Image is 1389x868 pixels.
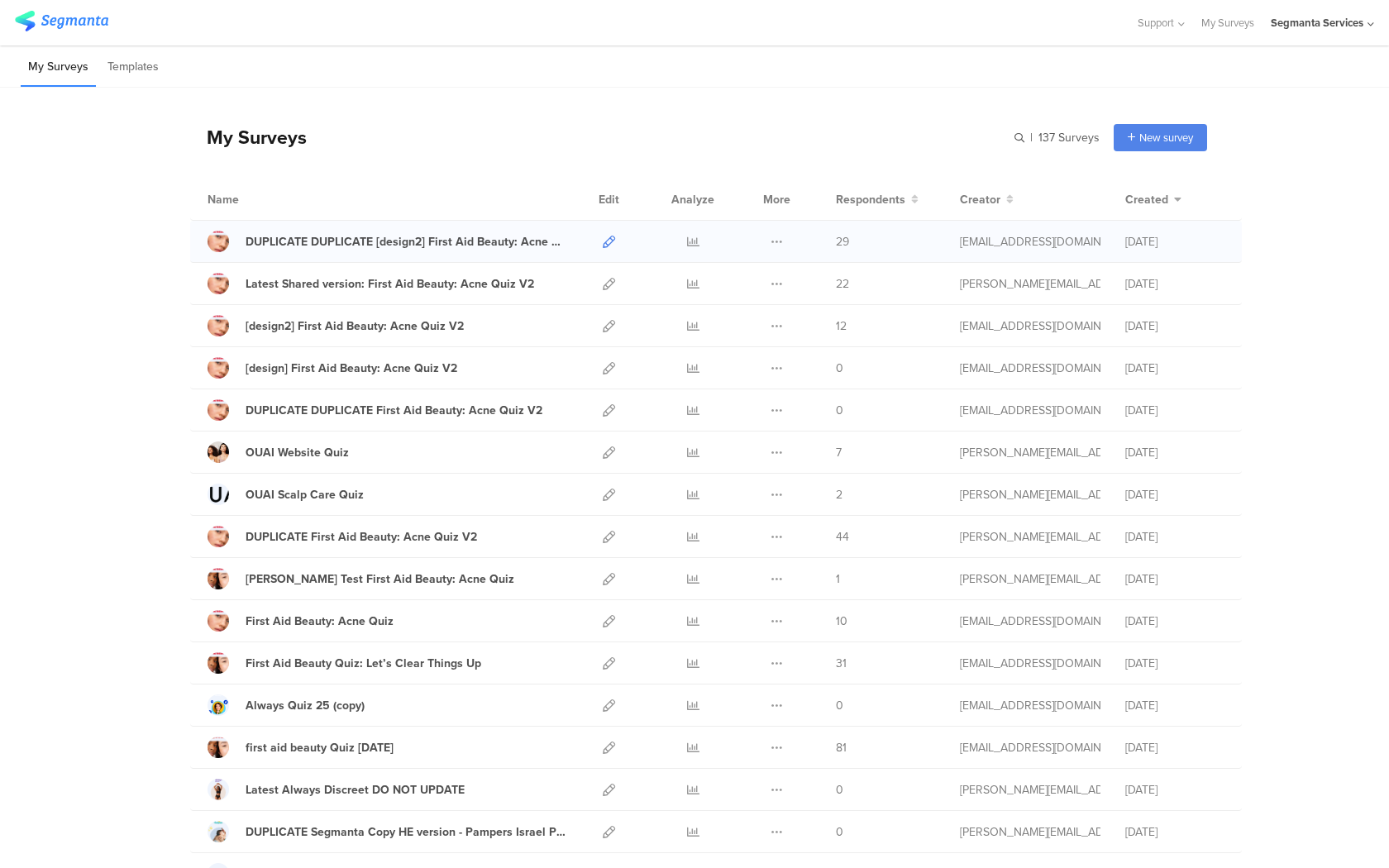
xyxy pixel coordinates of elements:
[960,191,1014,208] button: Creator
[960,275,1100,293] div: riel@segmanta.com
[1125,402,1224,419] div: [DATE]
[208,694,365,716] a: Always Quiz 25 (copy)
[246,360,457,377] div: [design] First Aid Beauty: Acne Quiz V2
[208,610,394,632] a: First Aid Beauty: Acne Quiz
[1125,233,1224,250] div: [DATE]
[208,315,464,336] a: [design2] First Aid Beauty: Acne Quiz V2
[960,402,1100,419] div: gillat@segmanta.com
[836,233,849,250] span: 29
[100,48,166,87] li: Templates
[246,613,394,630] div: First Aid Beauty: Acne Quiz
[960,739,1100,756] div: eliran@segmanta.com
[836,613,847,630] span: 10
[1125,570,1224,588] div: [DATE]
[836,697,843,714] span: 0
[208,399,542,421] a: DUPLICATE DUPLICATE First Aid Beauty: Acne Quiz V2
[836,739,847,756] span: 81
[246,697,365,714] div: Always Quiz 25 (copy)
[836,360,843,377] span: 0
[960,823,1100,841] div: riel@segmanta.com
[21,48,96,87] li: My Surveys
[668,179,718,220] div: Analyze
[15,11,108,31] img: segmanta logo
[246,570,514,588] div: Riel Test First Aid Beauty: Acne Quiz
[1125,444,1224,461] div: [DATE]
[208,191,307,208] div: Name
[208,779,465,800] a: Latest Always Discreet DO NOT UPDATE
[836,528,849,546] span: 44
[246,655,481,672] div: First Aid Beauty Quiz: Let’s Clear Things Up
[1125,739,1224,756] div: [DATE]
[246,233,566,250] div: DUPLICATE DUPLICATE [design2] First Aid Beauty: Acne Quiz V2
[960,317,1100,335] div: gillat@segmanta.com
[759,179,795,220] div: More
[208,652,481,674] a: First Aid Beauty Quiz: Let’s Clear Things Up
[246,528,477,546] div: DUPLICATE First Aid Beauty: Acne Quiz V2
[836,444,842,461] span: 7
[1125,697,1224,714] div: [DATE]
[1139,130,1193,145] span: New survey
[190,123,307,151] div: My Surveys
[246,739,394,756] div: first aid beauty Quiz July 25
[836,275,849,293] span: 22
[246,781,465,799] div: Latest Always Discreet DO NOT UPDATE
[960,360,1100,377] div: gillat@segmanta.com
[208,231,566,252] a: DUPLICATE DUPLICATE [design2] First Aid Beauty: Acne Quiz V2
[836,781,843,799] span: 0
[1125,360,1224,377] div: [DATE]
[208,273,534,294] a: Latest Shared version: First Aid Beauty: Acne Quiz V2
[1125,613,1224,630] div: [DATE]
[960,233,1100,250] div: gillat@segmanta.com
[246,402,542,419] div: DUPLICATE DUPLICATE First Aid Beauty: Acne Quiz V2
[1125,317,1224,335] div: [DATE]
[836,317,847,335] span: 12
[1038,129,1100,146] span: 137 Surveys
[836,570,840,588] span: 1
[208,821,566,842] a: DUPLICATE Segmanta Copy HE version - Pampers Israel Product Recommender
[836,655,847,672] span: 31
[1125,781,1224,799] div: [DATE]
[1125,191,1181,208] button: Created
[246,823,566,841] div: DUPLICATE Segmanta Copy HE version - Pampers Israel Product Recommender
[1271,15,1363,31] div: Segmanta Services
[1125,275,1224,293] div: [DATE]
[208,484,364,505] a: OUAI Scalp Care Quiz
[1125,528,1224,546] div: [DATE]
[246,317,464,335] div: [design2] First Aid Beauty: Acne Quiz V2
[208,568,514,589] a: [PERSON_NAME] Test First Aid Beauty: Acne Quiz
[960,655,1100,672] div: eliran@segmanta.com
[960,697,1100,714] div: gillat@segmanta.com
[1125,655,1224,672] div: [DATE]
[208,357,457,379] a: [design] First Aid Beauty: Acne Quiz V2
[960,570,1100,588] div: riel@segmanta.com
[246,275,534,293] div: Latest Shared version: First Aid Beauty: Acne Quiz V2
[960,486,1100,503] div: riel@segmanta.com
[960,528,1100,546] div: riel@segmanta.com
[960,191,1000,208] span: Creator
[591,179,627,220] div: Edit
[836,402,843,419] span: 0
[1125,823,1224,841] div: [DATE]
[836,823,843,841] span: 0
[208,526,477,547] a: DUPLICATE First Aid Beauty: Acne Quiz V2
[960,444,1100,461] div: riel@segmanta.com
[1125,191,1168,208] span: Created
[208,737,394,758] a: first aid beauty Quiz [DATE]
[246,444,349,461] div: OUAI Website Quiz
[836,191,905,208] span: Respondents
[960,613,1100,630] div: channelle@segmanta.com
[836,486,842,503] span: 2
[836,191,919,208] button: Respondents
[1028,129,1035,146] span: |
[960,781,1100,799] div: riel@segmanta.com
[246,486,364,503] div: OUAI Scalp Care Quiz
[1138,15,1174,31] span: Support
[1125,486,1224,503] div: [DATE]
[208,441,349,463] a: OUAI Website Quiz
